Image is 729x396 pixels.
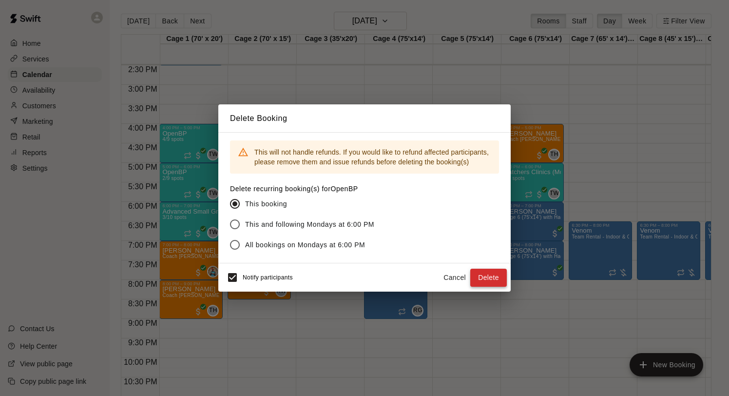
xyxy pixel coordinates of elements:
[243,275,293,281] span: Notify participants
[230,184,382,194] label: Delete recurring booking(s) for OpenBP
[245,240,365,250] span: All bookings on Mondays at 6:00 PM
[245,199,287,209] span: This booking
[470,269,507,287] button: Delete
[245,219,374,230] span: This and following Mondays at 6:00 PM
[439,269,470,287] button: Cancel
[218,104,511,133] h2: Delete Booking
[254,143,491,171] div: This will not handle refunds. If you would like to refund affected participants, please remove th...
